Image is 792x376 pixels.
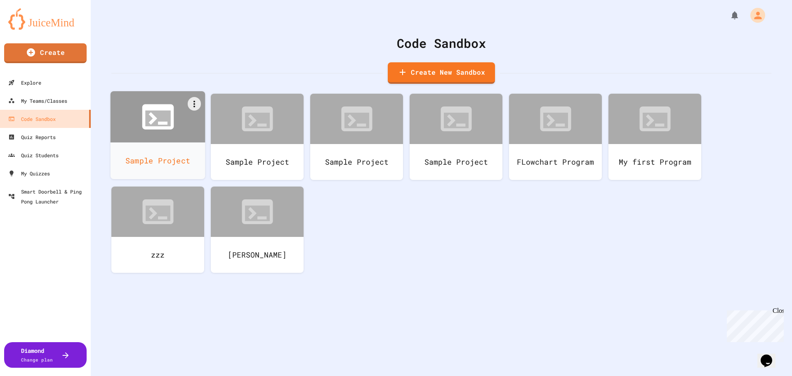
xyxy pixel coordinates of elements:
img: logo-orange.svg [8,8,82,30]
div: Code Sandbox [111,34,771,52]
a: Create [4,43,87,63]
span: Change plan [21,357,53,363]
a: [PERSON_NAME] [211,187,304,273]
div: Quiz Students [8,150,59,160]
div: Chat with us now!Close [3,3,57,52]
div: zzz [111,237,204,273]
div: My Notifications [714,8,742,22]
div: Sample Project [111,142,205,179]
a: FLowchart Program [509,94,602,180]
div: Sample Project [410,144,502,180]
button: DiamondChange plan [4,342,87,368]
div: Sample Project [211,144,304,180]
div: My Quizzes [8,168,50,178]
a: Sample Project [310,94,403,180]
div: FLowchart Program [509,144,602,180]
div: Diamond [21,346,53,364]
div: My first Program [608,144,701,180]
div: Explore [8,78,41,87]
a: My first Program [608,94,701,180]
iframe: chat widget [724,307,784,342]
div: Code Sandbox [8,114,56,124]
a: zzz [111,187,204,273]
div: Quiz Reports [8,132,56,142]
a: Sample Project [211,94,304,180]
a: Create New Sandbox [388,62,495,84]
div: My Account [742,6,767,25]
a: Sample Project [410,94,502,180]
div: Smart Doorbell & Ping Pong Launcher [8,187,87,206]
div: Sample Project [310,144,403,180]
a: Sample Project [111,91,205,179]
iframe: chat widget [757,343,784,368]
div: [PERSON_NAME] [211,237,304,273]
div: My Teams/Classes [8,96,67,106]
